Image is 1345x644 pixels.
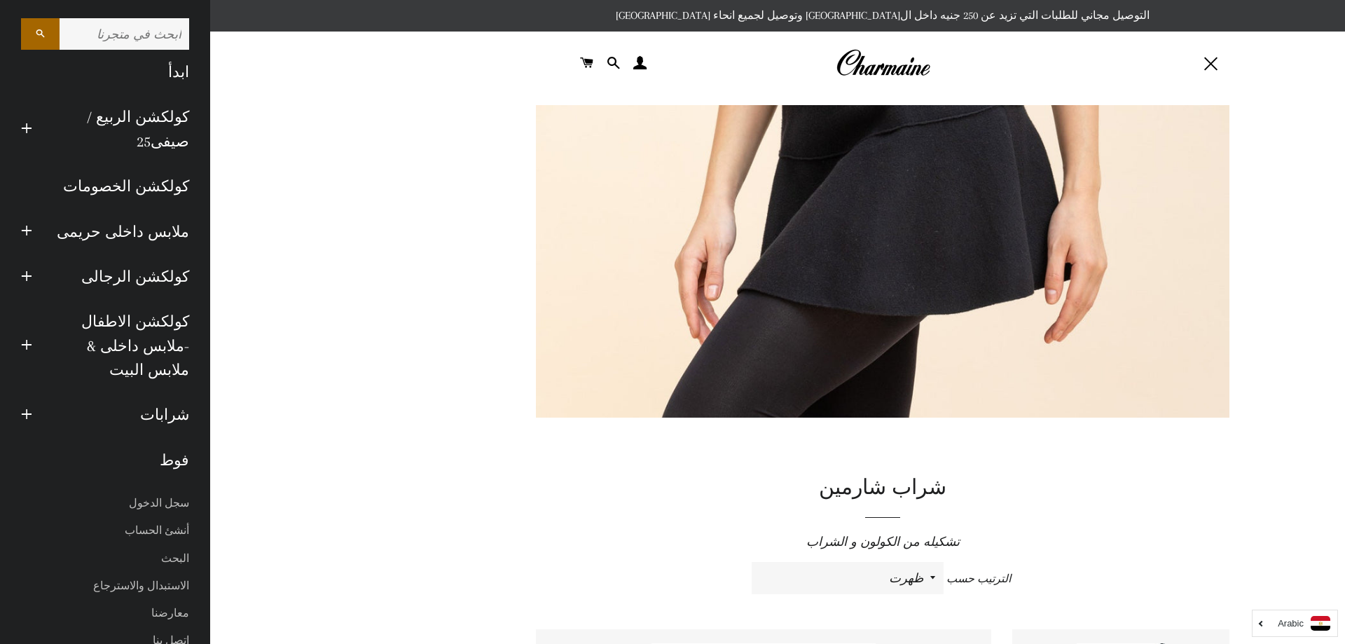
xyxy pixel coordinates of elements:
a: معارضنا [11,600,200,627]
img: Charmaine Egypt [836,48,930,78]
input: ابحث في متجرنا [60,18,189,50]
a: أنشئ الحساب [11,517,200,544]
a: ابدأ [11,50,200,95]
i: Arabic [1278,619,1304,628]
a: كولكشن الخصومات [11,164,200,209]
a: كولكشن الرجالى [43,254,200,299]
a: كولكشن الربيع / صيفى25 [43,95,200,164]
a: Arabic [1260,616,1330,631]
a: الاستبدال والاسترجاع [11,573,200,600]
p: تشكيله من الكولون و الشراب [536,532,1229,551]
a: ملابس داخلى حريمى [43,210,200,254]
a: شرابات [43,392,200,437]
a: البحث [11,545,200,573]
a: فوط [11,438,200,483]
a: سجل الدخول [11,490,200,517]
h1: شراب شارمين [536,474,1229,503]
span: الترتيب حسب [946,573,1011,585]
a: كولكشن الاطفال -ملابس داخلى & ملابس البيت [43,299,200,392]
